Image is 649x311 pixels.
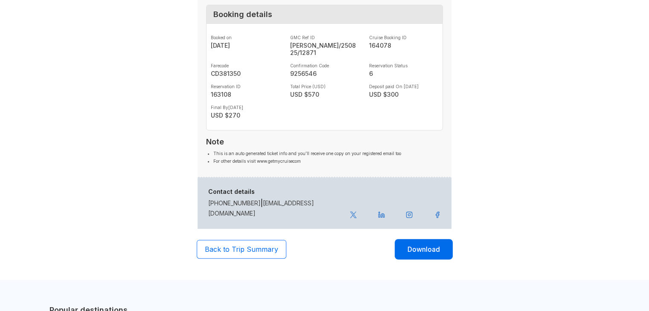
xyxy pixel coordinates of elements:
strong: 6 [369,70,438,77]
strong: CD381350 [211,70,280,77]
div: | [203,188,345,218]
h6: Contact details [208,188,340,196]
strong: USD $ 270 [211,112,280,119]
strong: [PERSON_NAME]/250825/12871 [290,42,359,56]
strong: 9256546 [290,70,359,77]
label: Final By [DATE] [211,105,280,110]
label: Deposit paid On [DATE] [369,84,438,89]
span: Download [407,244,440,254]
label: Cruise Booking ID [369,35,438,40]
strong: 163108 [211,91,280,98]
div: Booking details [207,5,442,24]
button: Download [395,239,453,259]
button: Back to Trip Summary [197,240,286,259]
label: Reservation Status [369,63,438,68]
label: Total Price (USD) [290,84,359,89]
strong: [DATE] [211,42,280,49]
label: Booked on [211,35,280,40]
li: This is an auto generated ticket info and you’ll receive one copy on your registered email too [213,150,443,157]
label: Farecode [211,63,280,68]
strong: 164078 [369,42,438,49]
label: GMC Ref ID [290,35,359,40]
label: Reservation ID [211,84,280,89]
li: For other details visit www.getmycruisecom [213,157,443,165]
strong: USD $ 300 [369,91,438,98]
label: Confirmation Code [290,63,359,68]
a: [PHONE_NUMBER] [208,199,261,207]
h3: Note [206,137,443,146]
strong: USD $ 570 [290,91,359,98]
